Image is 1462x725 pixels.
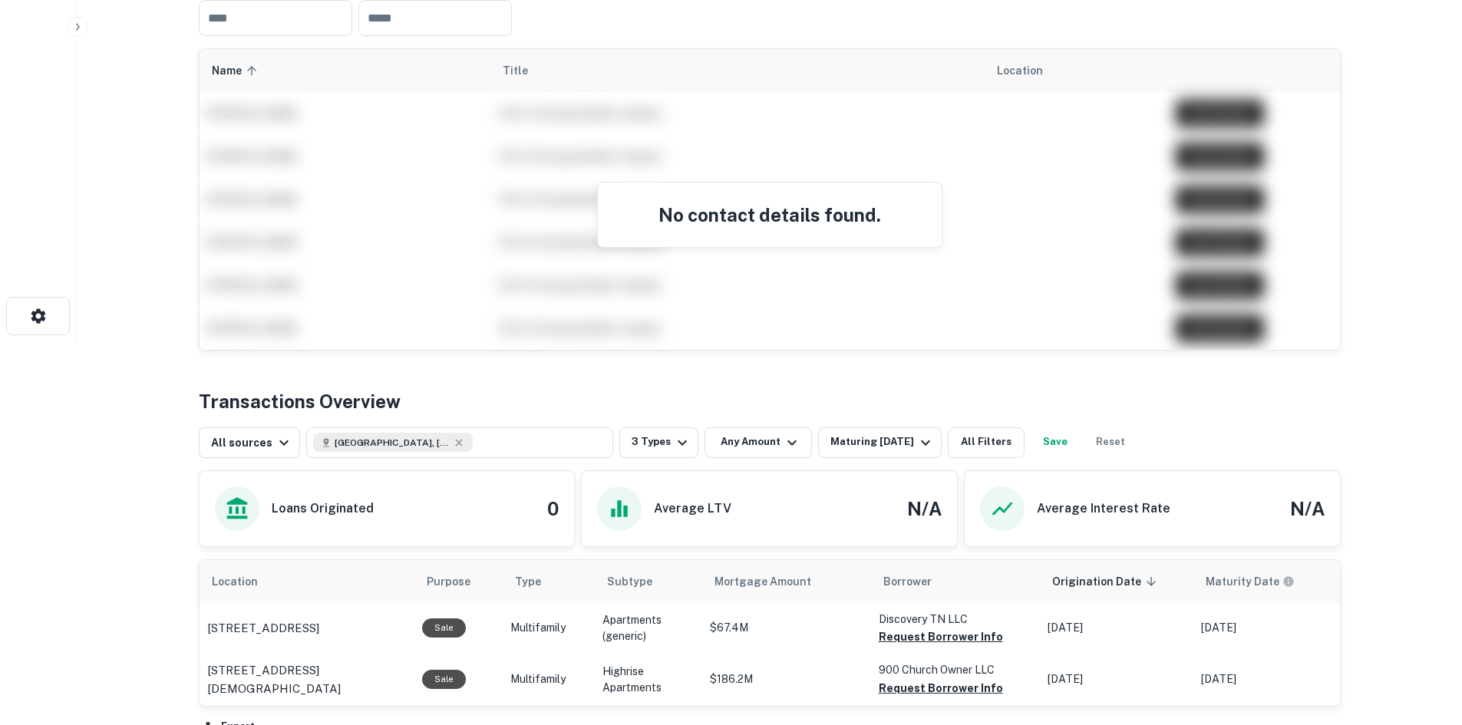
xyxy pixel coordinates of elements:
p: Discovery TN LLC [879,611,1032,628]
span: Mortgage Amount [714,572,831,591]
th: Location [200,560,414,603]
div: Sale [422,618,466,638]
p: $186.2M [710,671,863,687]
button: All sources [199,427,300,458]
th: Mortgage Amount [702,560,871,603]
a: [STREET_ADDRESS] [207,619,407,638]
p: 900 Church Owner LLC [879,661,1032,678]
div: Sale [422,670,466,689]
p: [DATE] [1048,620,1186,636]
p: Apartments (generic) [602,612,695,644]
span: Location [212,572,278,591]
p: [STREET_ADDRESS] [207,619,319,638]
h4: 0 [547,495,559,522]
th: Subtype [595,560,702,603]
p: Multifamily [510,671,587,687]
p: [DATE] [1048,671,1186,687]
th: Origination Date [1040,560,1193,603]
h4: Transactions Overview [199,387,401,415]
div: Maturing [DATE] [830,433,935,452]
p: $67.4M [710,620,863,636]
p: Highrise Apartments [602,664,695,696]
h6: Average Interest Rate [1037,499,1170,518]
div: scrollable content [200,49,1340,350]
th: Purpose [414,560,503,603]
button: Maturing [DATE] [818,427,942,458]
h6: Average LTV [654,499,731,518]
div: All sources [211,433,293,452]
span: Origination Date [1052,572,1161,591]
p: [DATE] [1201,620,1339,636]
iframe: Chat Widget [1385,602,1462,676]
a: [STREET_ADDRESS][DEMOGRAPHIC_DATA] [207,661,407,697]
h4: No contact details found. [616,201,923,229]
button: Reset [1086,427,1135,458]
span: Type [515,572,541,591]
span: Purpose [427,572,490,591]
button: [GEOGRAPHIC_DATA], [GEOGRAPHIC_DATA], [GEOGRAPHIC_DATA] [306,427,613,458]
button: All Filters [948,427,1025,458]
p: Multifamily [510,620,587,636]
th: Maturity dates displayed may be estimated. Please contact the lender for the most accurate maturi... [1193,560,1347,603]
span: Borrower [883,572,932,591]
th: Borrower [871,560,1040,603]
span: Subtype [607,572,652,591]
div: scrollable content [200,560,1340,706]
div: Maturity dates displayed may be estimated. Please contact the lender for the most accurate maturi... [1206,573,1295,590]
p: [DATE] [1201,671,1339,687]
th: Type [503,560,595,603]
button: Any Amount [705,427,812,458]
span: Maturity dates displayed may be estimated. Please contact the lender for the most accurate maturi... [1206,573,1315,590]
h4: N/A [1290,495,1325,522]
h6: Maturity Date [1206,573,1279,590]
span: [GEOGRAPHIC_DATA], [GEOGRAPHIC_DATA], [GEOGRAPHIC_DATA] [335,436,450,450]
h6: Loans Originated [272,499,374,518]
button: Request Borrower Info [879,679,1003,697]
h4: N/A [907,495,942,522]
button: Request Borrower Info [879,628,1003,646]
button: Save your search to get updates of matches that match your search criteria. [1031,427,1080,458]
button: 3 Types [619,427,698,458]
